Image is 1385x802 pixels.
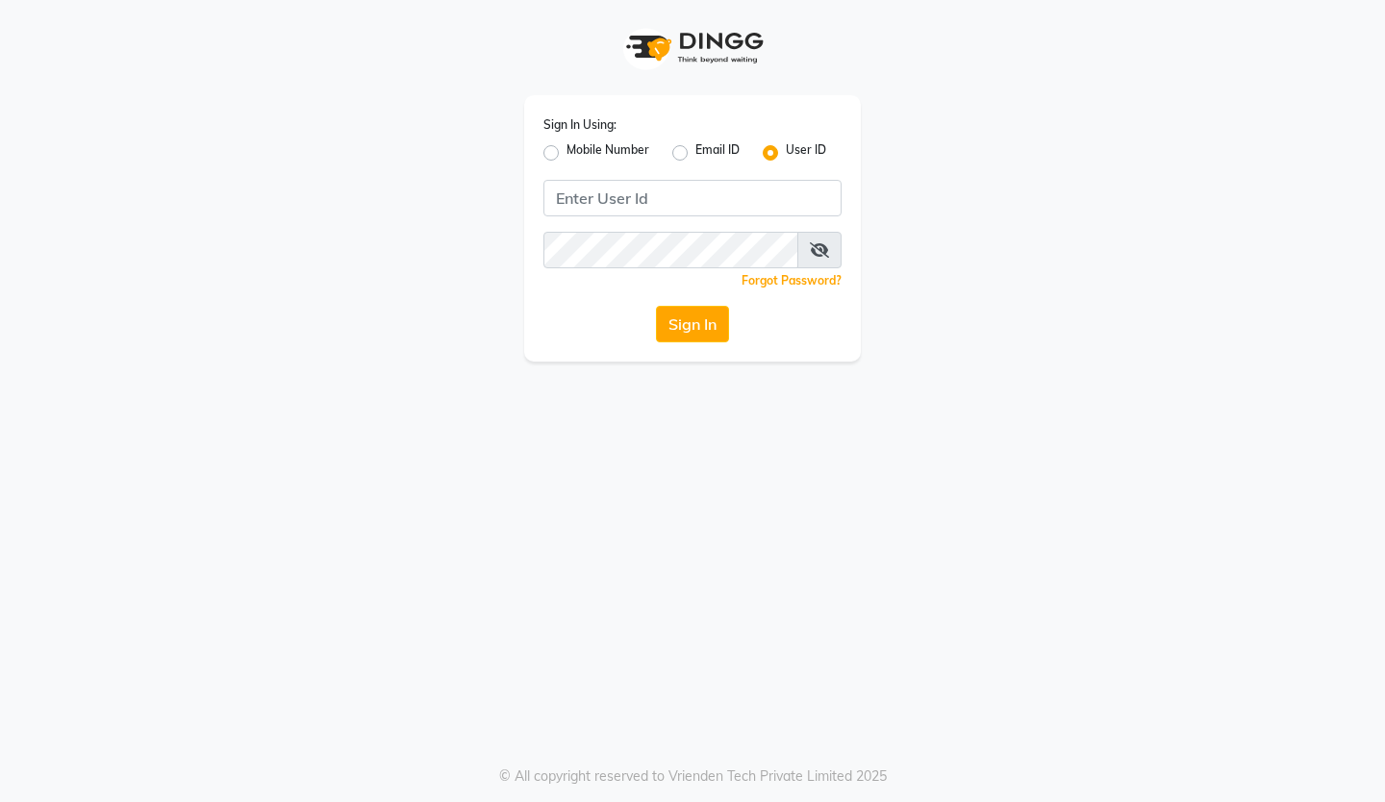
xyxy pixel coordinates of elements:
[543,116,617,134] label: Sign In Using:
[656,306,729,342] button: Sign In
[786,141,826,164] label: User ID
[742,273,842,288] a: Forgot Password?
[567,141,649,164] label: Mobile Number
[616,19,769,76] img: logo1.svg
[543,232,798,268] input: Username
[543,180,842,216] input: Username
[695,141,740,164] label: Email ID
